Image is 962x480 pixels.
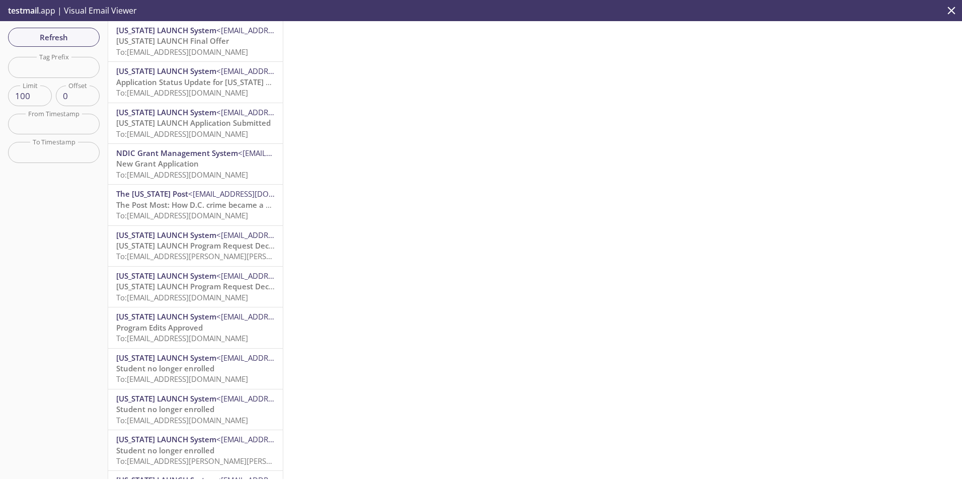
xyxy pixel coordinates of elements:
[116,415,248,425] span: To: [EMAIL_ADDRESS][DOMAIN_NAME]
[216,311,385,322] span: <[EMAIL_ADDRESS][DOMAIN_NAME][US_STATE]>
[116,271,216,281] span: [US_STATE] LAUNCH System
[108,349,283,389] div: [US_STATE] LAUNCH System<[EMAIL_ADDRESS][DOMAIN_NAME][US_STATE]>Student no longer enrolledTo:[EMA...
[238,148,368,158] span: <[EMAIL_ADDRESS][DOMAIN_NAME]>
[216,271,385,281] span: <[EMAIL_ADDRESS][DOMAIN_NAME][US_STATE]>
[116,189,188,199] span: The [US_STATE] Post
[216,434,385,444] span: <[EMAIL_ADDRESS][DOMAIN_NAME][US_STATE]>
[116,292,248,302] span: To: [EMAIL_ADDRESS][DOMAIN_NAME]
[188,189,318,199] span: <[EMAIL_ADDRESS][DOMAIN_NAME]>
[216,66,385,76] span: <[EMAIL_ADDRESS][DOMAIN_NAME][US_STATE]>
[8,5,39,16] span: testmail
[116,230,216,240] span: [US_STATE] LAUNCH System
[116,434,216,444] span: [US_STATE] LAUNCH System
[116,148,238,158] span: NDIC Grant Management System
[108,389,283,430] div: [US_STATE] LAUNCH System<[EMAIL_ADDRESS][DOMAIN_NAME][US_STATE]>Student no longer enrolledTo:[EMA...
[216,353,385,363] span: <[EMAIL_ADDRESS][DOMAIN_NAME][US_STATE]>
[116,107,216,117] span: [US_STATE] LAUNCH System
[116,210,248,220] span: To: [EMAIL_ADDRESS][DOMAIN_NAME]
[116,77,320,87] span: Application Status Update for [US_STATE] LAUNCH Grant
[108,430,283,470] div: [US_STATE] LAUNCH System<[EMAIL_ADDRESS][DOMAIN_NAME][US_STATE]>Student no longer enrolledTo:[EMA...
[108,185,283,225] div: The [US_STATE] Post<[EMAIL_ADDRESS][DOMAIN_NAME]>The Post Most: How D.C. crime became a symbol — ...
[108,62,283,102] div: [US_STATE] LAUNCH System<[EMAIL_ADDRESS][DOMAIN_NAME][US_STATE]>Application Status Update for [US...
[16,31,92,44] span: Refresh
[116,323,203,333] span: Program Edits Approved
[116,241,286,251] span: [US_STATE] LAUNCH Program Request Decision
[108,21,283,61] div: [US_STATE] LAUNCH System<[EMAIL_ADDRESS][DOMAIN_NAME][US_STATE]>[US_STATE] LAUNCH Final OfferTo:[...
[216,230,385,240] span: <[EMAIL_ADDRESS][DOMAIN_NAME][US_STATE]>
[116,445,214,455] span: Student no longer enrolled
[116,200,439,210] span: The Post Most: How D.C. crime became a symbol — and a target — for MAGA and beyond
[8,28,100,47] button: Refresh
[108,103,283,143] div: [US_STATE] LAUNCH System<[EMAIL_ADDRESS][DOMAIN_NAME][US_STATE]>[US_STATE] LAUNCH Application Sub...
[116,118,271,128] span: [US_STATE] LAUNCH Application Submitted
[108,307,283,348] div: [US_STATE] LAUNCH System<[EMAIL_ADDRESS][DOMAIN_NAME][US_STATE]>Program Edits ApprovedTo:[EMAIL_A...
[116,158,199,169] span: New Grant Application
[108,144,283,184] div: NDIC Grant Management System<[EMAIL_ADDRESS][DOMAIN_NAME]>New Grant ApplicationTo:[EMAIL_ADDRESS]...
[116,353,216,363] span: [US_STATE] LAUNCH System
[116,170,248,180] span: To: [EMAIL_ADDRESS][DOMAIN_NAME]
[116,88,248,98] span: To: [EMAIL_ADDRESS][DOMAIN_NAME]
[108,267,283,307] div: [US_STATE] LAUNCH System<[EMAIL_ADDRESS][DOMAIN_NAME][US_STATE]>[US_STATE] LAUNCH Program Request...
[116,456,364,466] span: To: [EMAIL_ADDRESS][PERSON_NAME][PERSON_NAME][DOMAIN_NAME]
[116,66,216,76] span: [US_STATE] LAUNCH System
[116,363,214,373] span: Student no longer enrolled
[116,129,248,139] span: To: [EMAIL_ADDRESS][DOMAIN_NAME]
[108,226,283,266] div: [US_STATE] LAUNCH System<[EMAIL_ADDRESS][DOMAIN_NAME][US_STATE]>[US_STATE] LAUNCH Program Request...
[116,281,286,291] span: [US_STATE] LAUNCH Program Request Decision
[116,47,248,57] span: To: [EMAIL_ADDRESS][DOMAIN_NAME]
[216,25,385,35] span: <[EMAIL_ADDRESS][DOMAIN_NAME][US_STATE]>
[116,404,214,414] span: Student no longer enrolled
[116,25,216,35] span: [US_STATE] LAUNCH System
[116,311,216,322] span: [US_STATE] LAUNCH System
[216,107,385,117] span: <[EMAIL_ADDRESS][DOMAIN_NAME][US_STATE]>
[116,333,248,343] span: To: [EMAIL_ADDRESS][DOMAIN_NAME]
[216,393,385,404] span: <[EMAIL_ADDRESS][DOMAIN_NAME][US_STATE]>
[116,251,364,261] span: To: [EMAIL_ADDRESS][PERSON_NAME][PERSON_NAME][DOMAIN_NAME]
[116,36,229,46] span: [US_STATE] LAUNCH Final Offer
[116,374,248,384] span: To: [EMAIL_ADDRESS][DOMAIN_NAME]
[116,393,216,404] span: [US_STATE] LAUNCH System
